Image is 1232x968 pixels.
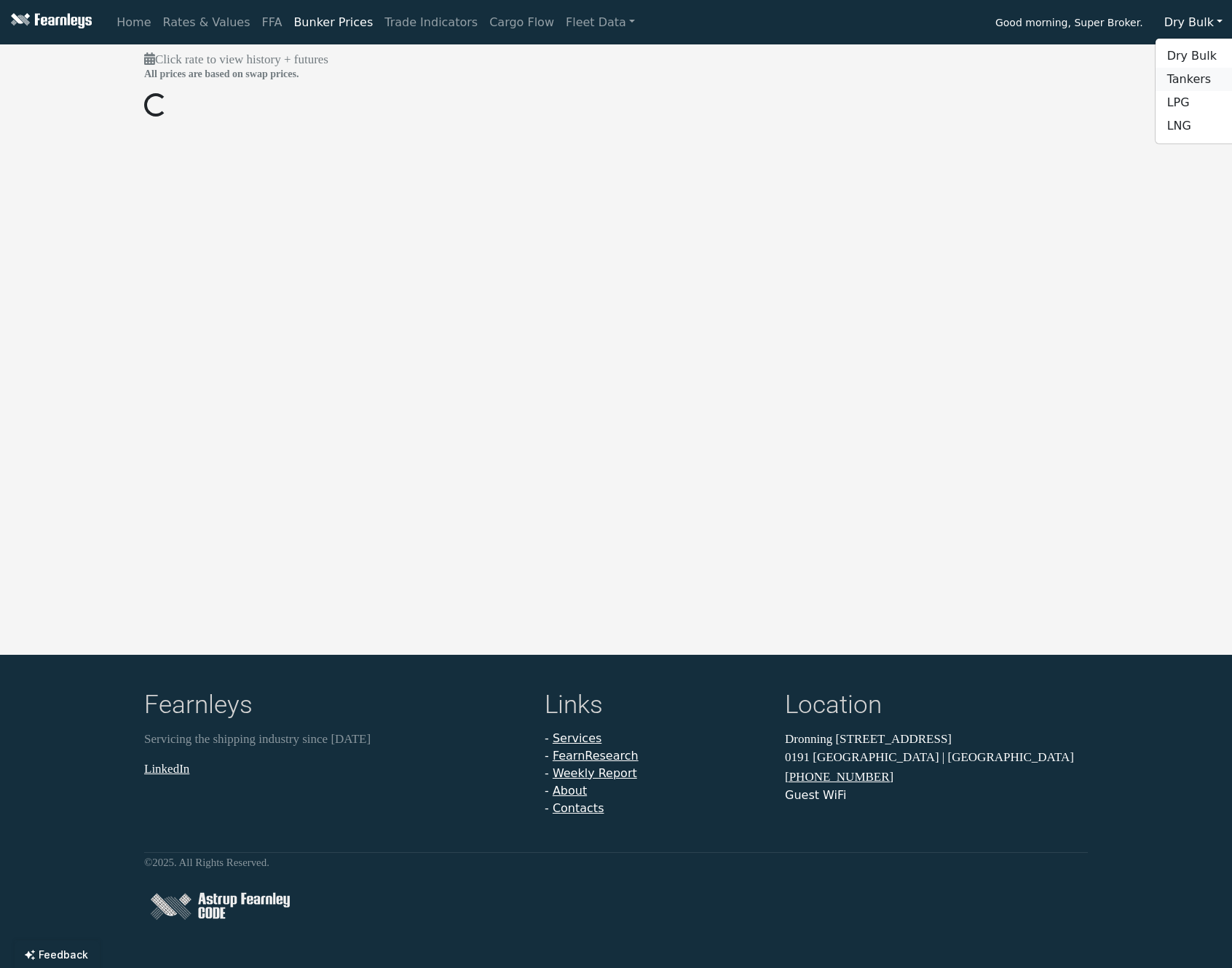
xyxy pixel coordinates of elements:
[144,857,269,868] small: © 2025 . All Rights Reserved.
[553,731,601,745] a: Services
[144,690,527,724] h4: Fearnleys
[379,8,483,37] a: Trade Indicators
[7,13,92,31] img: Fearnleys Logo
[256,8,288,37] a: FFA
[553,784,587,798] a: About
[144,762,189,776] a: LinkedIn
[157,8,256,37] a: Rates & Values
[1155,9,1232,36] button: Dry Bulk
[785,730,1088,749] p: Dronning [STREET_ADDRESS]
[545,747,767,765] li: -
[545,800,767,817] li: -
[560,8,641,37] a: Fleet Data
[545,730,767,747] li: -
[785,787,846,804] button: Guest WiFi
[553,766,637,780] a: Weekly Report
[785,748,1088,767] p: 0191 [GEOGRAPHIC_DATA] | [GEOGRAPHIC_DATA]
[545,765,767,782] li: -
[144,50,1088,69] p: Click rate to view history + futures
[288,8,379,37] a: Bunker Prices
[553,749,639,763] a: FearnResearch
[144,68,299,79] b: All prices are based on swap prices.
[995,12,1143,36] span: Good morning, Super Broker.
[545,690,767,724] h4: Links
[785,690,1088,724] h4: Location
[483,8,560,37] a: Cargo Flow
[553,801,604,815] a: Contacts
[111,8,157,37] a: Home
[545,782,767,800] li: -
[785,770,893,784] a: [PHONE_NUMBER]
[144,730,527,749] p: Servicing the shipping industry since [DATE]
